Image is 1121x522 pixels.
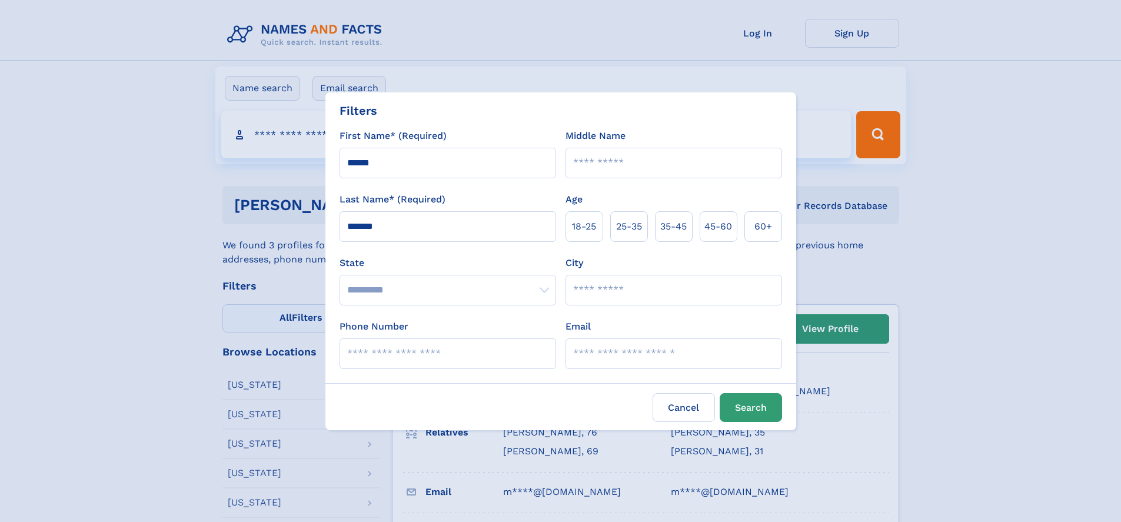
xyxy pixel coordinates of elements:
span: 18‑25 [572,220,596,234]
label: City [566,256,583,270]
label: Email [566,320,591,334]
label: First Name* (Required) [340,129,447,143]
label: Cancel [653,393,715,422]
label: Last Name* (Required) [340,192,445,207]
button: Search [720,393,782,422]
span: 25‑35 [616,220,642,234]
span: 35‑45 [660,220,687,234]
span: 45‑60 [704,220,732,234]
label: Phone Number [340,320,408,334]
label: Age [566,192,583,207]
span: 60+ [754,220,772,234]
label: State [340,256,556,270]
label: Middle Name [566,129,626,143]
div: Filters [340,102,377,119]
